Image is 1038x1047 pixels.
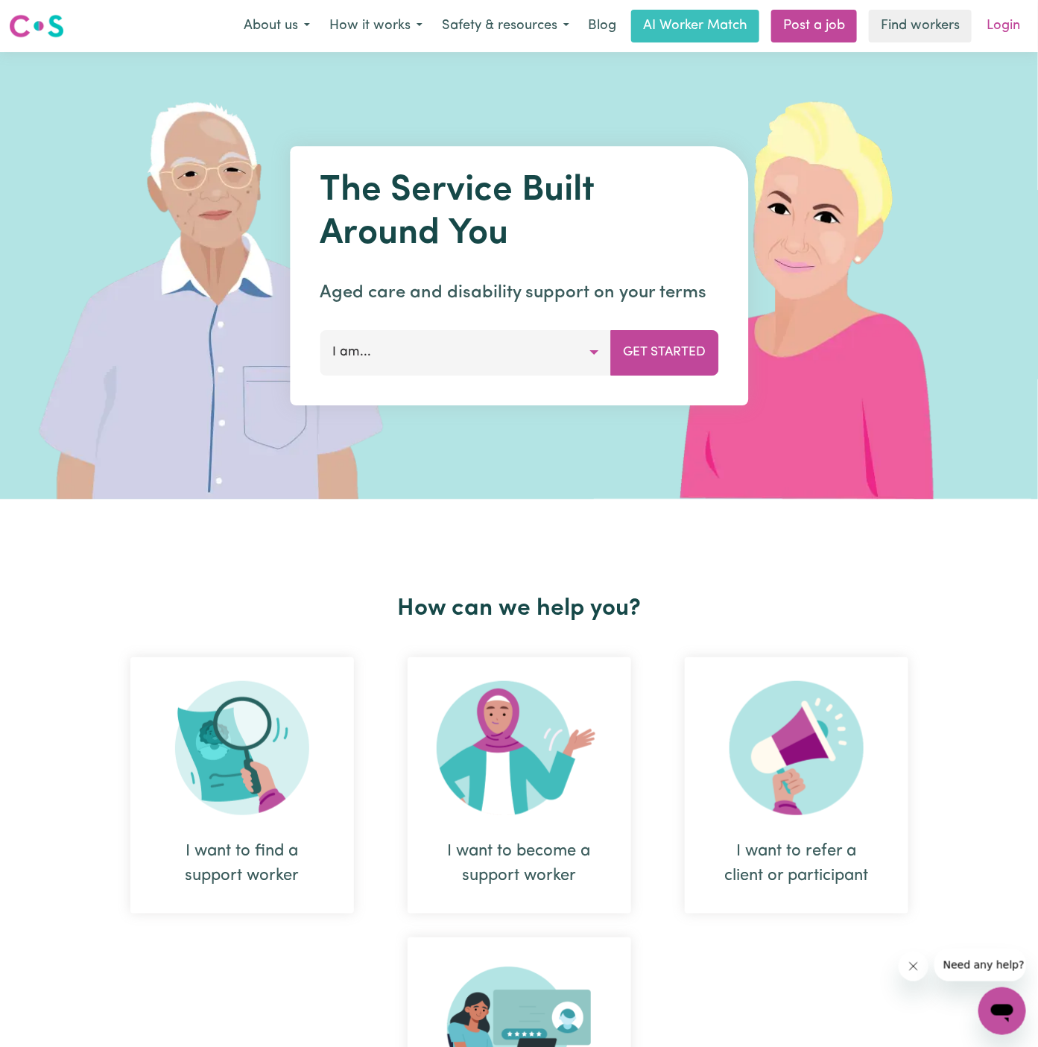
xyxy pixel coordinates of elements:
[234,10,320,42] button: About us
[978,10,1029,42] a: Login
[320,330,611,375] button: I am...
[978,987,1026,1035] iframe: Button to launch messaging window
[579,10,625,42] a: Blog
[443,839,595,888] div: I want to become a support worker
[899,952,928,981] iframe: Close message
[631,10,759,42] a: AI Worker Match
[721,839,873,888] div: I want to refer a client or participant
[437,681,602,815] img: Become Worker
[9,13,64,39] img: Careseekers logo
[685,657,908,914] div: I want to refer a client or participant
[869,10,972,42] a: Find workers
[730,681,864,815] img: Refer
[166,839,318,888] div: I want to find a support worker
[432,10,579,42] button: Safety & resources
[9,9,64,43] a: Careseekers logo
[320,279,718,306] p: Aged care and disability support on your terms
[408,657,631,914] div: I want to become a support worker
[320,10,432,42] button: How it works
[130,657,354,914] div: I want to find a support worker
[104,595,935,623] h2: How can we help you?
[320,170,718,256] h1: The Service Built Around You
[771,10,857,42] a: Post a job
[610,330,718,375] button: Get Started
[175,681,309,815] img: Search
[934,949,1026,981] iframe: Message from company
